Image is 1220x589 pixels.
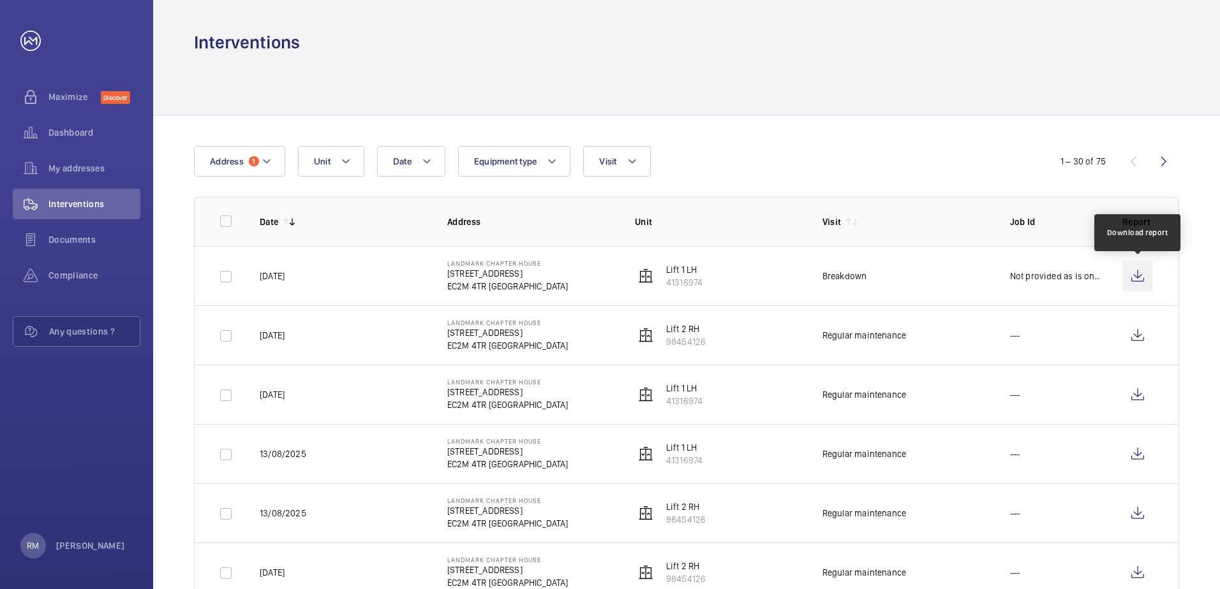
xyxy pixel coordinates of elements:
[48,198,140,210] span: Interventions
[638,387,653,402] img: elevator.svg
[822,447,906,460] div: Regular maintenance
[447,497,569,504] p: Landmark Chapter House
[298,146,364,177] button: Unit
[1010,566,1020,579] p: ---
[666,395,703,407] p: 41316974
[447,259,569,267] p: Landmark Chapter House
[638,328,653,343] img: elevator.svg
[48,233,140,246] span: Documents
[666,335,706,348] p: 98454126
[474,156,537,166] span: Equipment type
[1010,329,1020,342] p: ---
[599,156,616,166] span: Visit
[260,329,285,342] p: [DATE]
[1060,155,1106,168] div: 1 – 30 of 75
[822,566,906,579] div: Regular maintenance
[1010,507,1020,520] p: ---
[260,566,285,579] p: [DATE]
[666,263,703,276] p: Lift 1 LH
[260,215,278,228] p: Date
[638,446,653,462] img: elevator.svg
[393,156,412,166] span: Date
[48,269,140,282] span: Compliance
[447,458,569,470] p: EC2M 4TR [GEOGRAPHIC_DATA]
[822,270,867,282] div: Breakdown
[447,319,569,326] p: Landmark Chapter House
[194,146,285,177] button: Address1
[447,445,569,458] p: [STREET_ADDRESS]
[447,437,569,445] p: Landmark Chapter House
[822,215,842,228] p: Visit
[48,162,140,175] span: My addresses
[822,388,906,401] div: Regular maintenance
[666,323,706,335] p: Lift 2 RH
[638,565,653,580] img: elevator.svg
[666,513,706,526] p: 98454126
[638,505,653,521] img: elevator.svg
[447,326,569,339] p: [STREET_ADDRESS]
[822,329,906,342] div: Regular maintenance
[666,382,703,395] p: Lift 1 LH
[666,441,703,454] p: Lift 1 LH
[666,560,706,572] p: Lift 2 RH
[447,267,569,280] p: [STREET_ADDRESS]
[260,447,306,460] p: 13/08/2025
[447,378,569,386] p: Landmark Chapter House
[49,325,140,338] span: Any questions ?
[194,31,300,54] h1: Interventions
[666,276,703,289] p: 41316974
[101,91,130,104] span: Discover
[1010,270,1102,282] p: Not provided as is on contract
[666,454,703,467] p: 41316974
[260,388,285,401] p: [DATE]
[583,146,650,177] button: Visit
[447,504,569,517] p: [STREET_ADDRESS]
[635,215,802,228] p: Unit
[260,270,285,282] p: [DATE]
[447,339,569,352] p: EC2M 4TR [GEOGRAPHIC_DATA]
[48,126,140,139] span: Dashboard
[210,156,244,166] span: Address
[638,268,653,284] img: elevator.svg
[249,156,259,166] span: 1
[56,539,125,552] p: [PERSON_NAME]
[1010,447,1020,460] p: ---
[27,539,39,552] p: RM
[447,398,569,411] p: EC2M 4TR [GEOGRAPHIC_DATA]
[447,215,614,228] p: Address
[1010,215,1102,228] p: Job Id
[458,146,571,177] button: Equipment type
[822,507,906,520] div: Regular maintenance
[447,517,569,530] p: EC2M 4TR [GEOGRAPHIC_DATA]
[1107,227,1168,238] div: Download report
[447,386,569,398] p: [STREET_ADDRESS]
[377,146,445,177] button: Date
[48,91,101,103] span: Maximize
[314,156,331,166] span: Unit
[260,507,306,520] p: 13/08/2025
[447,564,569,576] p: [STREET_ADDRESS]
[1010,388,1020,401] p: ---
[447,576,569,589] p: EC2M 4TR [GEOGRAPHIC_DATA]
[447,280,569,293] p: EC2M 4TR [GEOGRAPHIC_DATA]
[666,572,706,585] p: 98454126
[666,500,706,513] p: Lift 2 RH
[447,556,569,564] p: Landmark Chapter House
